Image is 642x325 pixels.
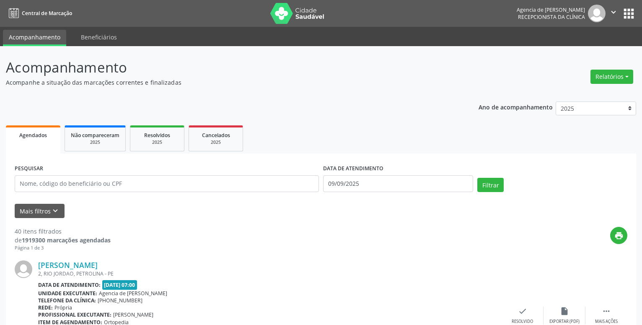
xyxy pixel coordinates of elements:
p: Ano de acompanhamento [479,101,553,112]
i: insert_drive_file [560,307,569,316]
div: Exportar (PDF) [549,319,580,325]
button: Filtrar [477,178,504,192]
img: img [588,5,606,22]
span: Cancelados [202,132,230,139]
input: Selecione um intervalo [323,175,473,192]
span: Recepcionista da clínica [518,13,585,21]
div: 2, RIO JORDAO, PETROLINA - PE [38,270,502,277]
span: [PERSON_NAME] [113,311,153,318]
button: Relatórios [590,70,633,84]
div: 40 itens filtrados [15,227,111,236]
i: check [518,307,527,316]
a: Central de Marcação [6,6,72,20]
div: 2025 [195,139,237,146]
p: Acompanhe a situação das marcações correntes e finalizadas [6,78,447,87]
div: Mais ações [595,319,618,325]
strong: 1919300 marcações agendadas [22,236,111,244]
span: [DATE] 07:00 [102,280,137,290]
b: Rede: [38,304,53,311]
span: Agencia de [PERSON_NAME] [99,290,167,297]
button:  [606,5,621,22]
div: Agencia de [PERSON_NAME] [517,6,585,13]
i: keyboard_arrow_down [51,206,60,216]
span: Agendados [19,132,47,139]
div: Página 1 de 3 [15,244,111,252]
div: Resolvido [512,319,533,325]
button: apps [621,6,636,21]
span: Central de Marcação [22,10,72,17]
label: DATA DE ATENDIMENTO [323,162,383,175]
a: [PERSON_NAME] [38,260,98,270]
span: [PHONE_NUMBER] [98,297,142,304]
span: Não compareceram [71,132,119,139]
i: print [614,231,624,240]
div: 2025 [71,139,119,146]
a: Beneficiários [75,30,123,44]
div: de [15,236,111,244]
button: Mais filtroskeyboard_arrow_down [15,204,65,218]
p: Acompanhamento [6,57,447,78]
img: img [15,260,32,278]
input: Nome, código do beneficiário ou CPF [15,175,319,192]
i:  [609,8,618,17]
a: Acompanhamento [3,30,66,46]
span: Própria [54,304,72,311]
b: Telefone da clínica: [38,297,96,304]
b: Profissional executante: [38,311,111,318]
b: Data de atendimento: [38,281,101,289]
span: Resolvidos [144,132,170,139]
div: 2025 [136,139,178,146]
label: PESQUISAR [15,162,43,175]
i:  [602,307,611,316]
button: print [610,227,627,244]
b: Unidade executante: [38,290,97,297]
